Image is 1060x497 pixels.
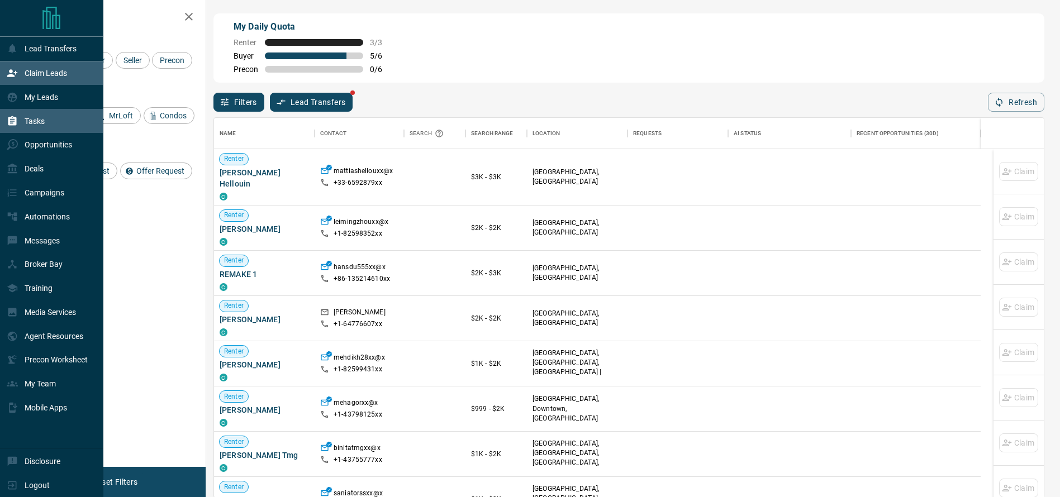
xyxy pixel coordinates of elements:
[533,118,560,149] div: Location
[220,464,227,472] div: condos.ca
[533,218,622,237] p: [GEOGRAPHIC_DATA], [GEOGRAPHIC_DATA]
[220,437,248,447] span: Renter
[214,118,315,149] div: Name
[334,308,386,319] p: [PERSON_NAME]
[220,482,248,492] span: Renter
[120,56,146,65] span: Seller
[533,168,622,187] p: [GEOGRAPHIC_DATA], [GEOGRAPHIC_DATA]
[220,392,248,402] span: Renter
[132,166,188,175] span: Offer Request
[234,38,258,47] span: Renter
[633,118,662,149] div: Requests
[220,269,309,280] span: REMAKE 1
[220,256,248,265] span: Renter
[220,238,227,246] div: condos.ca
[93,107,141,124] div: MrLoft
[234,20,394,34] p: My Daily Quota
[471,313,521,323] p: $2K - $2K
[471,268,521,278] p: $2K - $3K
[320,118,346,149] div: Contact
[527,118,628,149] div: Location
[220,450,309,461] span: [PERSON_NAME] Tmg
[156,111,191,120] span: Condos
[116,52,150,69] div: Seller
[156,56,188,65] span: Precon
[533,439,622,477] p: North York
[334,365,382,374] p: +1- 82599431xx
[533,348,622,387] p: [GEOGRAPHIC_DATA], [GEOGRAPHIC_DATA], [GEOGRAPHIC_DATA] | [GEOGRAPHIC_DATA]
[471,118,514,149] div: Search Range
[120,163,192,179] div: Offer Request
[85,472,145,491] button: Reset Filters
[334,217,388,229] p: leimingzhouxx@x
[334,443,381,455] p: binitatmgxx@x
[220,223,309,235] span: [PERSON_NAME]
[220,314,309,325] span: [PERSON_NAME]
[370,65,394,74] span: 0 / 6
[728,118,851,149] div: AI Status
[220,167,309,189] span: [PERSON_NAME] Hellouin
[734,118,761,149] div: AI Status
[471,449,521,459] p: $1K - $2K
[857,118,939,149] div: Recent Opportunities (30d)
[220,419,227,427] div: condos.ca
[533,394,622,423] p: [GEOGRAPHIC_DATA], Downtown, [GEOGRAPHIC_DATA]
[220,374,227,381] div: condos.ca
[315,118,404,149] div: Contact
[334,353,385,365] p: mehdikh28xx@x
[105,111,137,120] span: MrLoft
[410,118,446,149] div: Search
[220,118,236,149] div: Name
[628,118,728,149] div: Requests
[270,93,353,112] button: Lead Transfers
[334,166,393,178] p: mattiashellouxx@x
[234,65,258,74] span: Precon
[220,301,248,310] span: Renter
[471,359,521,369] p: $1K - $2K
[220,328,227,336] div: condos.ca
[465,118,527,149] div: Search Range
[334,319,382,329] p: +1- 64776607xx
[213,93,264,112] button: Filters
[334,274,390,284] p: +86- 135214610xx
[334,410,382,419] p: +1- 43798125xx
[471,172,521,182] p: $3K - $3K
[220,211,248,220] span: Renter
[36,11,194,25] h2: Filters
[370,38,394,47] span: 3 / 3
[334,229,382,238] p: +1- 82598352xx
[220,193,227,200] div: condos.ca
[220,359,309,370] span: [PERSON_NAME]
[220,154,248,164] span: Renter
[370,51,394,60] span: 5 / 6
[334,398,378,410] p: mehagorxx@x
[334,178,382,188] p: +33- 6592879xx
[334,455,382,465] p: +1- 43755777xx
[220,283,227,291] div: condos.ca
[988,93,1044,112] button: Refresh
[220,347,248,356] span: Renter
[471,404,521,414] p: $999 - $2K
[851,118,981,149] div: Recent Opportunities (30d)
[152,52,192,69] div: Precon
[533,264,622,283] p: [GEOGRAPHIC_DATA], [GEOGRAPHIC_DATA]
[220,404,309,415] span: [PERSON_NAME]
[471,223,521,233] p: $2K - $2K
[533,309,622,328] p: [GEOGRAPHIC_DATA], [GEOGRAPHIC_DATA]
[334,262,386,274] p: hansdu555xx@x
[144,107,194,124] div: Condos
[234,51,258,60] span: Buyer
